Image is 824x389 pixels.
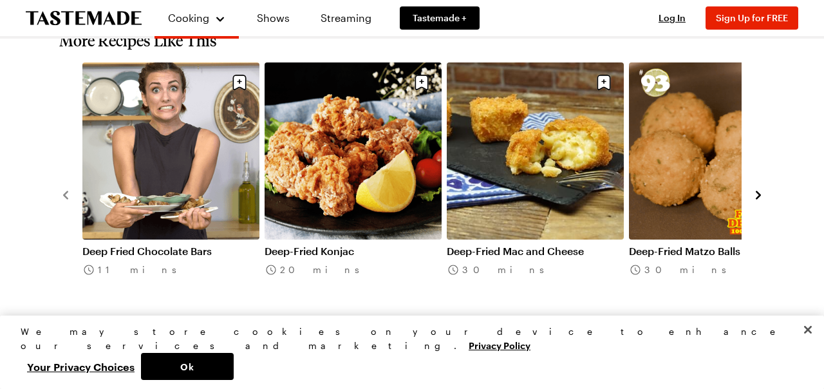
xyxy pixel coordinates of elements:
a: More information about your privacy, opens in a new tab [469,339,530,351]
button: Ok [141,353,234,380]
div: 2 / 8 [265,62,447,326]
a: Deep-Fried Konjac [265,245,442,258]
button: Log In [646,12,698,24]
a: Deep-Fried Matzo Balls [629,245,806,258]
button: Save recipe [592,70,616,95]
div: Privacy [21,325,792,380]
span: Tastemade + [413,12,467,24]
a: Tastemade + [400,6,480,30]
span: Cooking [168,12,209,24]
div: 5 / 8 [629,62,811,326]
button: Cooking [167,5,226,31]
span: Sign Up for FREE [716,12,788,23]
div: We may store cookies on your device to enhance our services and marketing. [21,325,792,353]
button: Your Privacy Choices [21,353,141,380]
span: Log In [659,12,686,23]
button: navigate to next item [752,187,765,202]
button: Sign Up for FREE [706,6,798,30]
h2: More Recipes Like This [59,32,765,50]
button: Save recipe [409,70,434,95]
a: Deep-Fried Mac and Cheese [447,245,624,258]
button: Save recipe [227,70,252,95]
button: Close [794,316,822,344]
a: Deep Fried Chocolate Bars [82,245,259,258]
button: navigate to previous item [59,187,72,202]
a: To Tastemade Home Page [26,11,142,26]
